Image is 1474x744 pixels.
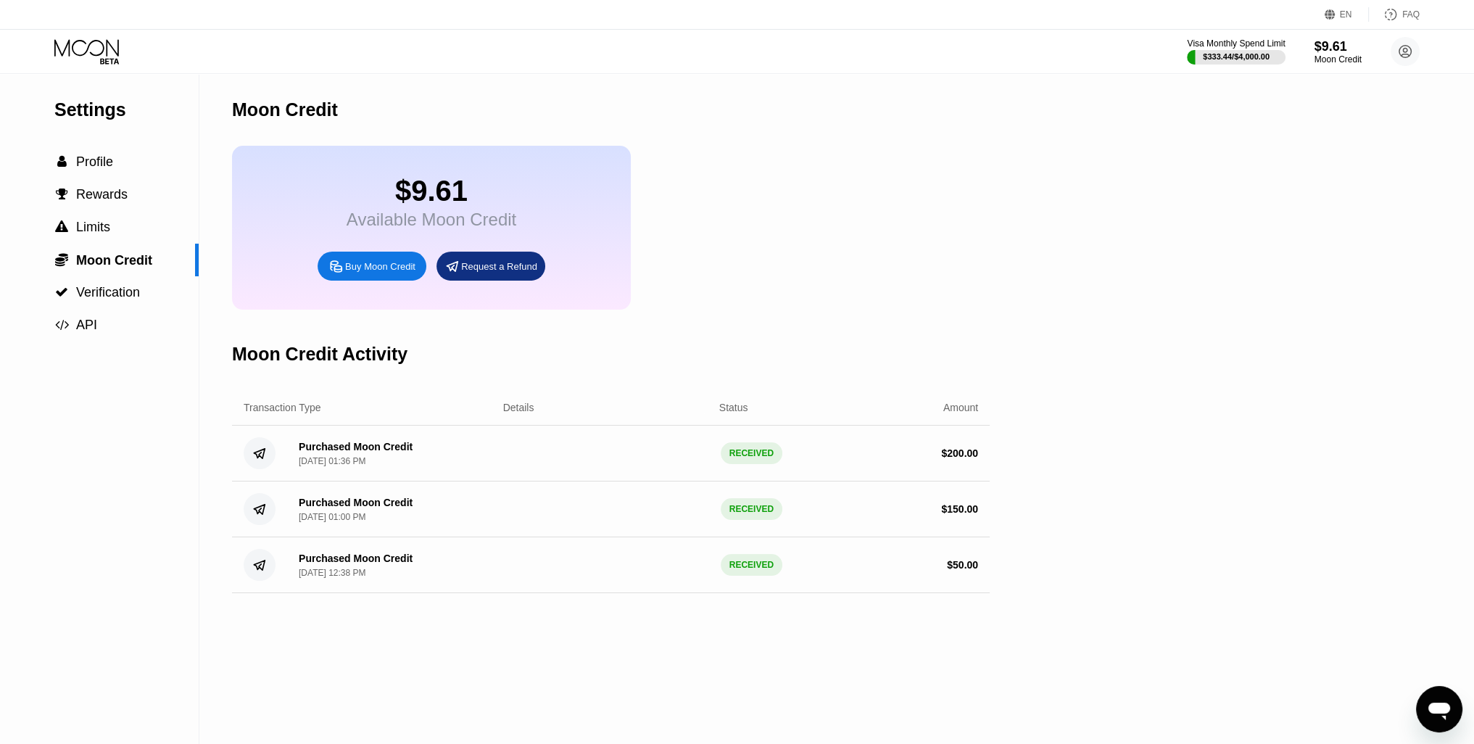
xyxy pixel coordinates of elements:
[55,252,68,267] span: 
[1416,686,1462,732] iframe: Button to launch messaging window
[347,210,516,230] div: Available Moon Credit
[57,155,67,168] span: 
[503,402,534,413] div: Details
[54,318,69,331] div: 
[943,402,978,413] div: Amount
[244,402,321,413] div: Transaction Type
[299,568,365,578] div: [DATE] 12:38 PM
[318,252,426,281] div: Buy Moon Credit
[347,175,516,207] div: $9.61
[721,554,782,576] div: RECEIVED
[299,456,365,466] div: [DATE] 01:36 PM
[55,220,68,233] span: 
[54,188,69,201] div: 
[54,252,69,267] div: 
[54,99,199,120] div: Settings
[54,286,69,299] div: 
[941,503,978,515] div: $ 150.00
[1340,9,1352,20] div: EN
[76,285,140,299] span: Verification
[436,252,545,281] div: Request a Refund
[1402,9,1420,20] div: FAQ
[56,188,68,201] span: 
[1369,7,1420,22] div: FAQ
[299,553,413,564] div: Purchased Moon Credit
[721,442,782,464] div: RECEIVED
[232,99,338,120] div: Moon Credit
[1314,54,1362,65] div: Moon Credit
[1314,39,1362,54] div: $9.61
[947,559,978,571] div: $ 50.00
[76,187,128,202] span: Rewards
[1187,38,1285,49] div: Visa Monthly Spend Limit
[76,220,110,234] span: Limits
[232,344,407,365] div: Moon Credit Activity
[54,220,69,233] div: 
[76,253,152,268] span: Moon Credit
[721,498,782,520] div: RECEIVED
[1187,38,1285,65] div: Visa Monthly Spend Limit$333.44/$4,000.00
[55,286,68,299] span: 
[719,402,748,413] div: Status
[76,318,97,332] span: API
[345,260,415,273] div: Buy Moon Credit
[76,154,113,169] span: Profile
[461,260,537,273] div: Request a Refund
[941,447,978,459] div: $ 200.00
[299,441,413,452] div: Purchased Moon Credit
[54,155,69,168] div: 
[1325,7,1369,22] div: EN
[1203,52,1270,61] div: $333.44 / $4,000.00
[299,512,365,522] div: [DATE] 01:00 PM
[299,497,413,508] div: Purchased Moon Credit
[55,318,69,331] span: 
[1314,39,1362,65] div: $9.61Moon Credit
